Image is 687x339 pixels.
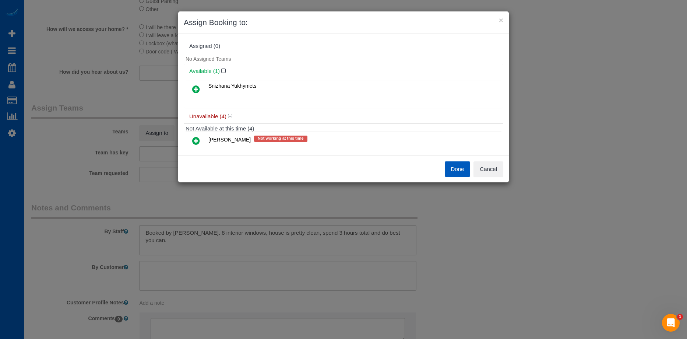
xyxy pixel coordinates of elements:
h4: Available (1) [189,68,498,74]
span: [PERSON_NAME] [208,137,251,143]
h4: Unavailable (4) [189,113,498,120]
iframe: Intercom live chat [662,314,680,332]
span: Snizhana Yukhymets [208,83,257,89]
h4: Not Available at this time (4) [186,126,501,132]
button: Done [445,161,471,177]
span: Not working at this time [254,136,307,141]
span: 1 [677,314,683,320]
h3: Assign Booking to: [184,17,503,28]
button: Cancel [473,161,503,177]
div: Assigned (0) [189,43,498,49]
button: × [499,16,503,24]
span: No Assigned Teams [186,56,231,62]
